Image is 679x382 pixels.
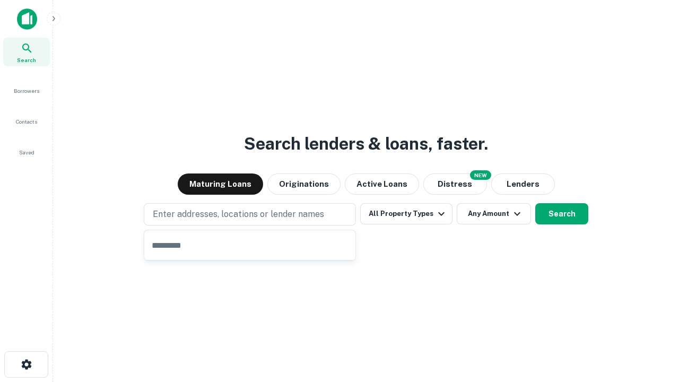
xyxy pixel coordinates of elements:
[535,203,588,224] button: Search
[423,173,487,195] button: Search distressed loans with lien and other non-mortgage details.
[3,130,50,159] a: Saved
[626,297,679,348] iframe: Chat Widget
[153,208,324,221] p: Enter addresses, locations or lender names
[244,131,488,157] h3: Search lenders & loans, faster.
[16,117,37,126] span: Contacts
[345,173,419,195] button: Active Loans
[3,38,50,66] a: Search
[470,170,491,180] div: NEW
[178,173,263,195] button: Maturing Loans
[267,173,341,195] button: Originations
[19,148,34,157] span: Saved
[491,173,555,195] button: Lenders
[144,203,356,225] button: Enter addresses, locations or lender names
[17,8,37,30] img: capitalize-icon.png
[3,99,50,128] a: Contacts
[3,68,50,97] a: Borrowers
[360,203,452,224] button: All Property Types
[457,203,531,224] button: Any Amount
[14,86,39,95] span: Borrowers
[17,56,36,64] span: Search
